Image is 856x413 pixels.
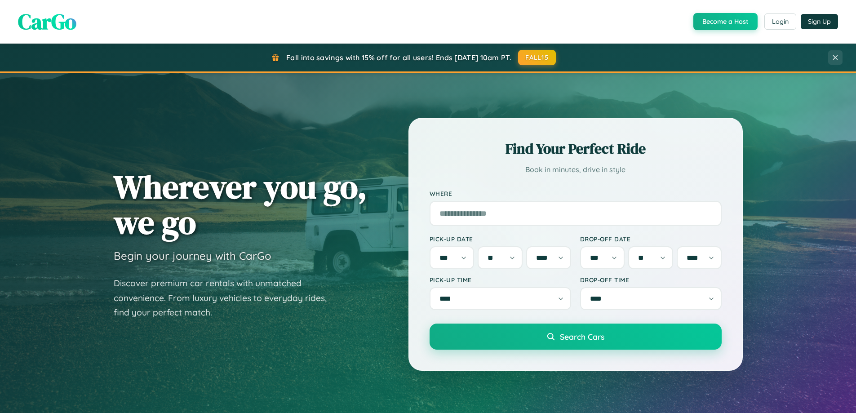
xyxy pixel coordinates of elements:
label: Drop-off Time [580,276,722,284]
span: Search Cars [560,332,604,342]
button: Sign Up [801,14,838,29]
span: CarGo [18,7,76,36]
p: Book in minutes, drive in style [430,163,722,176]
span: Fall into savings with 15% off for all users! Ends [DATE] 10am PT. [286,53,511,62]
label: Pick-up Date [430,235,571,243]
button: Search Cars [430,324,722,350]
button: Become a Host [693,13,758,30]
label: Where [430,190,722,197]
h2: Find Your Perfect Ride [430,139,722,159]
p: Discover premium car rentals with unmatched convenience. From luxury vehicles to everyday rides, ... [114,276,338,320]
button: Login [764,13,796,30]
label: Drop-off Date [580,235,722,243]
h3: Begin your journey with CarGo [114,249,271,262]
h1: Wherever you go, we go [114,169,367,240]
label: Pick-up Time [430,276,571,284]
button: FALL15 [518,50,556,65]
